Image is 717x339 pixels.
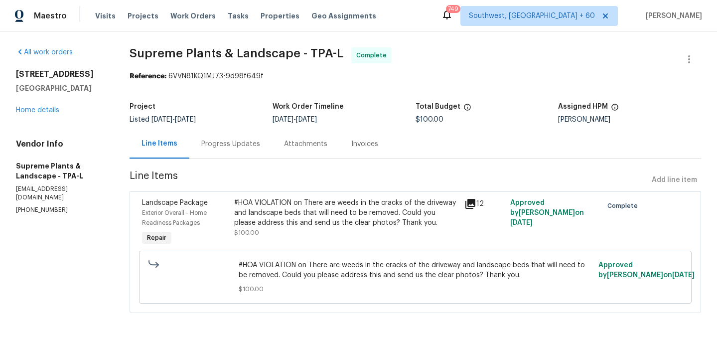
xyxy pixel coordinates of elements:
div: Progress Updates [201,139,260,149]
div: 12 [464,198,504,210]
span: Complete [607,201,642,211]
span: Supreme Plants & Landscape - TPA-L [130,47,343,59]
span: [PERSON_NAME] [642,11,702,21]
span: Exterior Overall - Home Readiness Packages [142,210,207,226]
span: $100.00 [234,230,259,236]
h5: Total Budget [416,103,460,110]
span: [DATE] [296,116,317,123]
span: $100.00 [416,116,443,123]
div: 749 [448,4,458,14]
div: [PERSON_NAME] [558,116,701,123]
span: Maestro [34,11,67,21]
span: Properties [261,11,299,21]
span: Line Items [130,171,648,189]
span: [DATE] [175,116,196,123]
span: [DATE] [151,116,172,123]
span: [DATE] [273,116,293,123]
b: Reference: [130,73,166,80]
a: Home details [16,107,59,114]
h5: Project [130,103,155,110]
h2: [STREET_ADDRESS] [16,69,106,79]
h5: Work Order Timeline [273,103,344,110]
span: - [151,116,196,123]
span: [DATE] [672,272,695,279]
div: Attachments [284,139,327,149]
div: Invoices [351,139,378,149]
span: Projects [128,11,158,21]
div: 6VVN81KQ1MJ73-9d98f649f [130,71,701,81]
p: [PHONE_NUMBER] [16,206,106,214]
span: [DATE] [510,219,533,226]
h5: Assigned HPM [558,103,608,110]
span: Listed [130,116,196,123]
span: Repair [143,233,170,243]
span: The total cost of line items that have been proposed by Opendoor. This sum includes line items th... [463,103,471,116]
span: Approved by [PERSON_NAME] on [598,262,695,279]
span: Southwest, [GEOGRAPHIC_DATA] + 60 [469,11,595,21]
span: #HOA VIOLATION on There are weeds in the cracks of the driveway and landscape beds that will need... [239,260,592,280]
span: Complete [356,50,391,60]
span: Work Orders [170,11,216,21]
span: Tasks [228,12,249,19]
span: $100.00 [239,284,592,294]
span: - [273,116,317,123]
span: Visits [95,11,116,21]
h5: Supreme Plants & Landscape - TPA-L [16,161,106,181]
h4: Vendor Info [16,139,106,149]
span: Landscape Package [142,199,208,206]
a: All work orders [16,49,73,56]
div: #HOA VIOLATION on There are weeds in the cracks of the driveway and landscape beds that will need... [234,198,458,228]
h5: [GEOGRAPHIC_DATA] [16,83,106,93]
p: [EMAIL_ADDRESS][DOMAIN_NAME] [16,185,106,202]
span: Approved by [PERSON_NAME] on [510,199,584,226]
div: Line Items [142,139,177,149]
span: The hpm assigned to this work order. [611,103,619,116]
span: Geo Assignments [311,11,376,21]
